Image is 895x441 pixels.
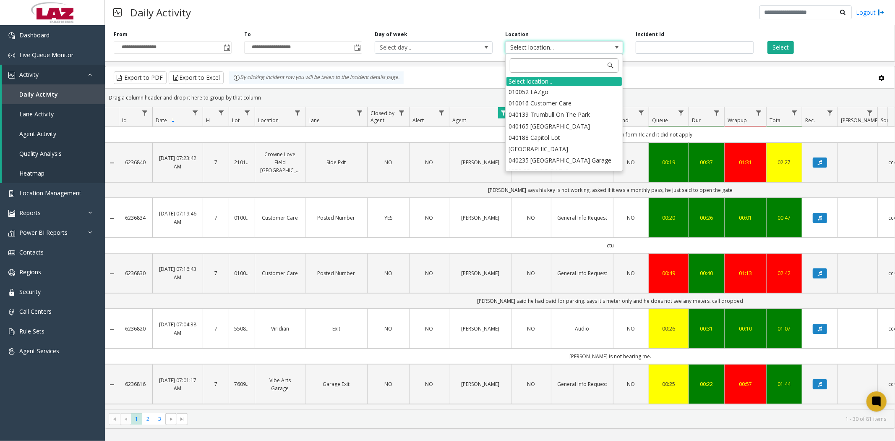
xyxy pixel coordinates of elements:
li: [GEOGRAPHIC_DATA] [506,166,622,177]
a: 01:44 [772,380,797,388]
a: 00:01 [730,214,761,222]
label: Incident Id [636,31,664,38]
span: Go to the last page [177,413,188,425]
span: Live Queue Monitor [19,51,73,59]
a: 00:47 [772,214,797,222]
a: General Info Request [556,380,608,388]
a: Side Exit [311,158,362,166]
a: 00:26 [654,325,684,333]
span: Id [122,117,127,124]
div: By clicking Incident row you will be taken to the incident details page. [229,71,404,84]
div: 00:20 [654,214,684,222]
a: Closed by Agent Filter Menu [396,107,407,118]
span: Quality Analysis [19,150,62,157]
span: Select location... [506,42,599,53]
li: 010016 Customer Care [506,97,622,109]
li: 010052 LAZgo [506,86,622,97]
img: 'icon' [8,72,15,79]
span: Call Centers [19,307,52,315]
span: Closed by Agent [371,110,394,124]
div: Data table [105,107,895,409]
a: Collapse Details [105,326,119,333]
a: [PERSON_NAME] [454,214,506,222]
a: 6236830 [124,269,147,277]
img: logout [878,8,885,17]
a: Date Filter Menu [190,107,201,118]
a: 00:57 [730,380,761,388]
span: Go to the next page [165,413,177,425]
span: Alert [412,117,424,124]
a: 210127 [234,158,250,166]
img: 'icon' [8,348,15,355]
span: Heatmap [19,169,44,177]
a: Alert Filter Menu [436,107,447,118]
label: To [244,31,251,38]
div: 01:31 [730,158,761,166]
span: Dur [692,117,701,124]
span: YES [384,214,392,221]
a: 01:07 [772,325,797,333]
span: Agent [452,117,466,124]
a: Total Filter Menu [789,107,800,118]
span: Lot [232,117,240,124]
a: [DATE] 07:19:46 AM [158,210,198,226]
li: 040235 [GEOGRAPHIC_DATA] Garage [506,155,622,166]
img: 'icon' [8,249,15,256]
img: 'icon' [8,289,15,296]
a: 00:37 [694,158,719,166]
span: NO [627,214,635,221]
a: NO [415,158,444,166]
div: 00:31 [694,325,719,333]
a: NO [373,325,404,333]
span: Sortable [170,117,177,124]
a: Collapse Details [105,160,119,166]
div: 00:40 [694,269,719,277]
a: [PERSON_NAME] [454,158,506,166]
span: NO [384,159,392,166]
span: Toggle popup [222,42,231,53]
div: 00:49 [654,269,684,277]
span: NO [384,270,392,277]
span: NO [384,325,392,332]
a: NO [415,269,444,277]
a: NO [618,158,644,166]
li: [GEOGRAPHIC_DATA] [506,143,622,155]
a: [PERSON_NAME] [454,325,506,333]
a: Posted Number [311,214,362,222]
a: [PERSON_NAME] [454,269,506,277]
span: Reports [19,209,41,217]
a: Exit [311,325,362,333]
img: pageIcon [113,2,122,23]
a: NO [517,325,546,333]
label: Day of week [375,31,407,38]
div: 02:27 [772,158,797,166]
a: Location Filter Menu [292,107,303,118]
span: NO [627,270,635,277]
a: 00:19 [654,158,684,166]
span: Security [19,288,41,296]
a: Customer Care [260,214,300,222]
a: NO [373,380,404,388]
a: NO [373,158,404,166]
span: Power BI Reports [19,228,68,236]
span: Lane [308,117,320,124]
a: NO [618,269,644,277]
div: 00:22 [694,380,719,388]
a: 00:10 [730,325,761,333]
span: Agent Activity [19,130,56,138]
span: Date [156,117,167,124]
a: General Info Request [556,214,608,222]
a: NO [415,325,444,333]
a: Viridian [260,325,300,333]
span: Wrapup [728,117,747,124]
div: 00:26 [694,214,719,222]
a: Wrapup Filter Menu [753,107,765,118]
a: Posted Number [311,269,362,277]
span: Daily Activity [19,90,58,98]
